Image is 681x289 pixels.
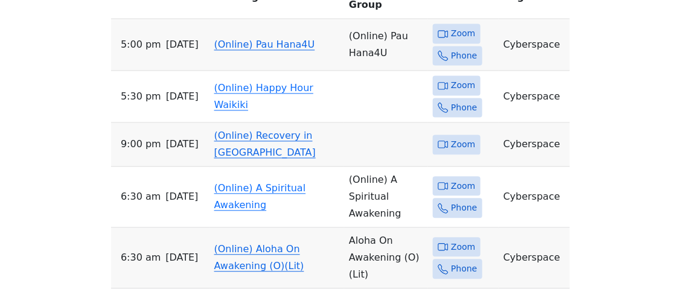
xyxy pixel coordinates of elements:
span: 5:30 PM [121,89,161,106]
span: [DATE] [166,136,199,153]
td: (Online) A Spiritual Awakening [344,167,428,228]
td: Cyberspace [499,19,570,71]
span: Phone [451,49,477,64]
a: (Online) A Spiritual Awakening [214,183,306,211]
span: [DATE] [165,250,198,267]
td: (Online) Pau Hana4U [344,19,428,71]
span: [DATE] [166,89,199,106]
a: (Online) Aloha On Awakening (O)(Lit) [214,244,304,272]
span: Phone [451,201,477,216]
span: 5:00 PM [121,37,161,54]
span: Phone [451,101,477,116]
td: Cyberspace [499,167,570,228]
span: [DATE] [165,189,198,206]
td: Cyberspace [499,71,570,123]
span: Phone [451,262,477,277]
span: 6:30 AM [121,250,161,267]
span: Zoom [451,240,475,255]
a: (Online) Recovery in [GEOGRAPHIC_DATA] [214,130,316,159]
span: Zoom [451,78,475,94]
td: Cyberspace [499,123,570,167]
span: 9:00 PM [121,136,161,153]
td: Cyberspace [499,228,570,289]
span: [DATE] [166,37,199,54]
td: Aloha On Awakening (O) (Lit) [344,228,428,289]
span: Zoom [451,138,475,153]
span: Zoom [451,179,475,194]
span: Zoom [451,27,475,42]
a: (Online) Happy Hour Waikiki [214,83,313,111]
span: 6:30 AM [121,189,161,206]
a: (Online) Pau Hana4U [214,39,315,51]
